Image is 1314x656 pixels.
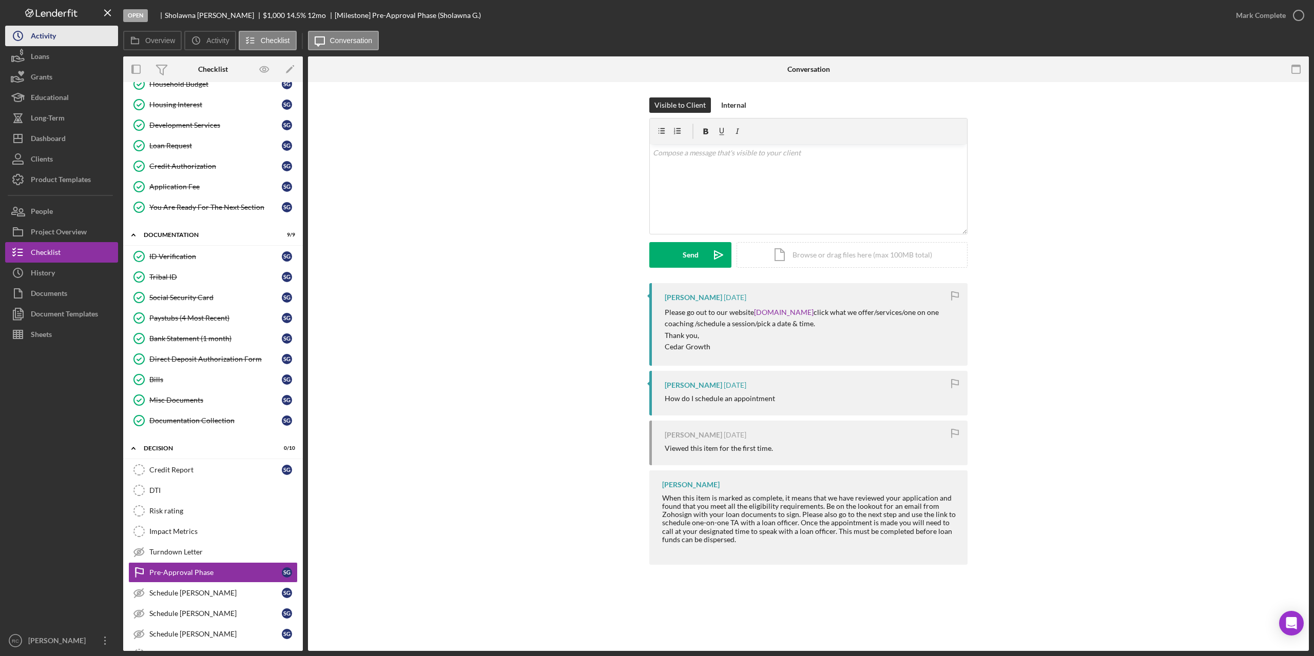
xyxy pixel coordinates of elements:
[5,149,118,169] button: Clients
[31,87,69,110] div: Educational
[263,11,285,19] span: $1,000
[184,31,236,50] button: Activity
[282,465,292,475] div: S G
[149,121,282,129] div: Development Services
[282,202,292,212] div: S G
[128,562,298,583] a: Pre-Approval PhaseSG
[665,394,775,403] div: How do I schedule an appointment
[754,308,814,316] a: [DOMAIN_NAME]
[5,26,118,46] button: Activity
[665,293,722,302] div: [PERSON_NAME]
[149,355,282,363] div: Direct Deposit Authorization Form
[149,609,282,618] div: Schedule [PERSON_NAME]
[149,630,282,638] div: Schedule [PERSON_NAME]
[5,108,118,128] button: Long-Term
[282,120,292,130] div: S G
[724,431,746,439] time: 2025-10-07 18:00
[282,333,292,344] div: S G
[128,542,298,562] a: Turndown Letter
[128,135,298,156] a: Loan RequestSG
[261,36,290,45] label: Checklist
[149,375,282,384] div: Bills
[12,638,19,644] text: RC
[5,67,118,87] a: Grants
[665,444,773,452] div: Viewed this item for the first time.
[277,445,295,451] div: 0 / 10
[282,354,292,364] div: S G
[128,390,298,410] a: Misc DocumentsSG
[31,128,66,151] div: Dashboard
[128,246,298,267] a: ID VerificationSG
[26,630,92,653] div: [PERSON_NAME]
[144,232,269,238] div: Documentation
[5,222,118,242] button: Project Overview
[31,324,52,347] div: Sheets
[149,527,297,535] div: Impact Metrics
[1236,5,1286,26] div: Mark Complete
[665,431,722,439] div: [PERSON_NAME]
[282,161,292,171] div: S G
[277,232,295,238] div: 9 / 9
[662,481,720,489] div: [PERSON_NAME]
[149,101,282,109] div: Housing Interest
[5,87,118,108] a: Educational
[198,65,228,73] div: Checklist
[165,11,263,19] div: Sholawna [PERSON_NAME]
[282,395,292,405] div: S G
[128,501,298,521] a: Risk rating
[654,97,706,113] div: Visible to Client
[31,242,61,265] div: Checklist
[282,629,292,639] div: S G
[5,169,118,190] a: Product Templates
[5,630,118,651] button: RC[PERSON_NAME]
[307,11,326,19] div: 12 mo
[5,242,118,263] a: Checklist
[149,589,282,597] div: Schedule [PERSON_NAME]
[31,26,56,49] div: Activity
[128,624,298,644] a: Schedule [PERSON_NAME]SG
[282,608,292,619] div: S G
[149,314,282,322] div: Paystubs (4 Most Recent)
[31,149,53,172] div: Clients
[149,252,282,261] div: ID Verification
[149,203,282,211] div: You Are Ready For The Next Section
[721,97,746,113] div: Internal
[5,263,118,283] a: History
[128,349,298,369] a: Direct Deposit Authorization FormSG
[665,341,957,352] p: Cedar Growth
[128,460,298,480] a: Credit ReportSG
[149,548,297,556] div: Turndown Letter
[5,283,118,304] button: Documents
[683,242,699,268] div: Send
[123,31,182,50] button: Overview
[5,201,118,222] button: People
[1226,5,1309,26] button: Mark Complete
[282,141,292,151] div: S G
[31,169,91,192] div: Product Templates
[5,128,118,149] button: Dashboard
[308,31,379,50] button: Conversation
[282,251,292,262] div: S G
[128,94,298,115] a: Housing InterestSG
[149,466,282,474] div: Credit Report
[31,201,53,224] div: People
[5,324,118,345] a: Sheets
[649,242,731,268] button: Send
[128,521,298,542] a: Impact Metrics
[665,307,957,330] p: Please go out to our website click what we offer/services/one on one coaching /schedule a session...
[31,108,65,131] div: Long-Term
[716,97,751,113] button: Internal
[31,222,87,245] div: Project Overview
[724,381,746,389] time: 2025-10-08 16:36
[149,80,282,88] div: Household Budget
[31,304,98,327] div: Document Templates
[128,267,298,287] a: Tribal IDSG
[128,176,298,197] a: Application FeeSG
[144,445,269,451] div: Decision
[206,36,229,45] label: Activity
[724,293,746,302] time: 2025-10-08 16:48
[149,507,297,515] div: Risk rating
